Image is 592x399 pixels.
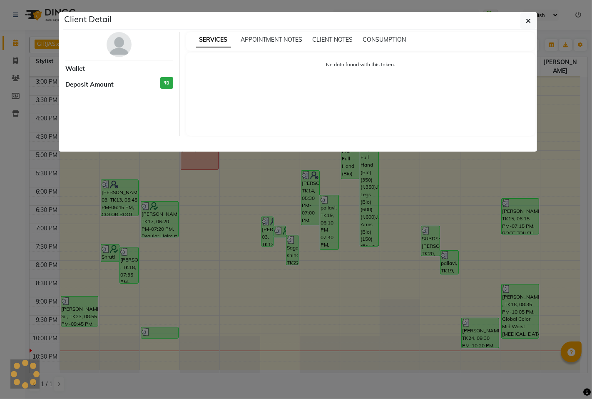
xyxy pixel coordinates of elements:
[194,61,527,68] p: No data found with this token.
[363,36,406,43] span: CONSUMPTION
[64,13,112,25] h5: Client Detail
[65,80,114,90] span: Deposit Amount
[196,32,231,47] span: SERVICES
[241,36,303,43] span: APPOINTMENT NOTES
[313,36,353,43] span: CLIENT NOTES
[107,32,132,57] img: avatar
[160,77,173,89] h3: ₹0
[65,64,85,74] span: Wallet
